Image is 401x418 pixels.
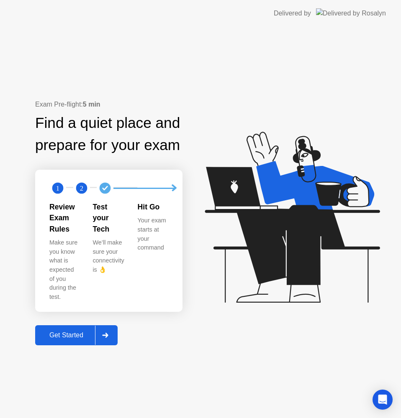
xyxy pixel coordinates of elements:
div: We’ll make sure your connectivity is 👌 [93,238,124,274]
div: Review Exam Rules [49,201,79,234]
img: Delivered by Rosalyn [316,8,386,18]
b: 5 min [83,101,100,108]
div: Exam Pre-flight: [35,99,183,110]
text: 1 [56,184,59,192]
div: Your exam starts at your command [138,216,167,252]
div: Delivered by [274,8,311,18]
div: Get Started [38,331,95,339]
div: Hit Go [138,201,167,212]
div: Test your Tech [93,201,124,234]
text: 2 [80,184,83,192]
div: Find a quiet place and prepare for your exam [35,112,183,156]
div: Open Intercom Messenger [373,390,393,410]
button: Get Started [35,325,118,345]
div: Make sure you know what is expected of you during the test. [49,238,79,301]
